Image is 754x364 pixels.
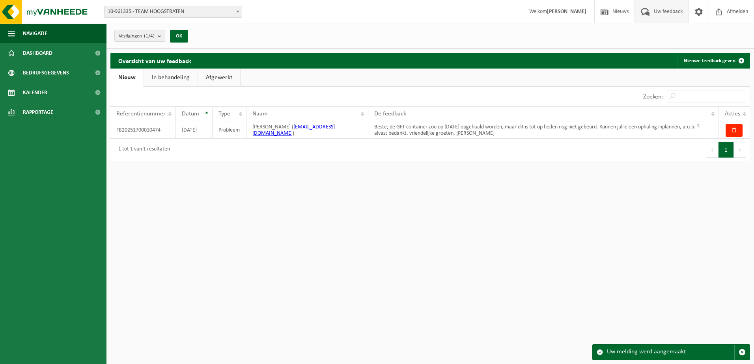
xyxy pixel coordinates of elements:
[119,30,155,42] span: Vestigingen
[144,69,198,87] a: In behandeling
[170,30,188,43] button: OK
[734,142,746,158] button: Next
[23,102,53,122] span: Rapportage
[252,111,268,117] span: Naam
[105,6,242,17] span: 10-961335 - TEAM HOOGSTRATEN
[368,121,719,139] td: Beste, de GFT container zou op [DATE] opgehaald worden, maar dit is tot op heden nog niet gebeurd...
[23,43,52,63] span: Dashboard
[114,143,170,157] div: 1 tot 1 van 1 resultaten
[547,9,586,15] strong: [PERSON_NAME]
[643,94,663,100] label: Zoeken:
[725,111,740,117] span: Acties
[252,124,335,136] a: [EMAIL_ADDRESS][DOMAIN_NAME]
[23,24,47,43] span: Navigatie
[116,111,166,117] span: Referentienummer
[677,53,749,69] a: Nieuwe feedback geven
[110,69,144,87] a: Nieuw
[110,53,199,68] h2: Overzicht van uw feedback
[719,142,734,158] button: 1
[198,69,240,87] a: Afgewerkt
[607,345,734,360] div: Uw melding werd aangemaakt
[23,63,69,83] span: Bedrijfsgegevens
[23,83,47,102] span: Kalender
[104,6,242,18] span: 10-961335 - TEAM HOOGSTRATEN
[182,111,199,117] span: Datum
[706,142,719,158] button: Previous
[218,111,230,117] span: Type
[114,30,165,42] button: Vestigingen(1/4)
[246,121,369,139] td: [PERSON_NAME] ( )
[110,121,176,139] td: FB20251700010474
[213,121,246,139] td: Probleem
[144,33,155,39] count: (1/4)
[176,121,213,139] td: [DATE]
[374,111,406,117] span: De feedback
